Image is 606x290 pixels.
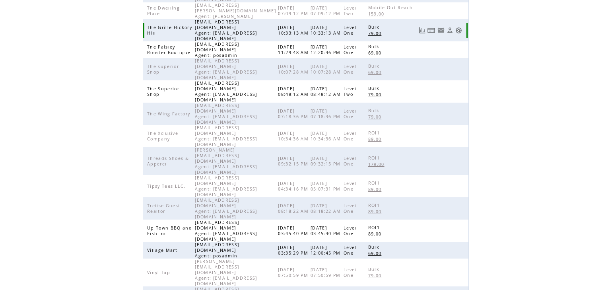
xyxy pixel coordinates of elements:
[368,272,386,279] a: 79.00
[455,27,462,34] a: Support
[311,25,343,36] span: [DATE] 10:33:13 AM
[368,244,381,250] span: Bulk
[344,5,357,16] span: Level Two
[195,41,239,58] span: [EMAIL_ADDRESS][DOMAIN_NAME] Agent: posadmin
[311,5,343,16] span: [DATE] 07:09:12 PM
[195,19,257,41] span: [EMAIL_ADDRESS][DOMAIN_NAME] Agent: [EMAIL_ADDRESS][DOMAIN_NAME]
[437,27,445,34] a: Resend welcome email to this user
[147,156,189,167] span: Threads Shoes & Apperel
[195,80,257,103] span: [EMAIL_ADDRESS][DOMAIN_NAME] Agent: [EMAIL_ADDRESS][DOMAIN_NAME]
[195,125,257,147] span: [EMAIL_ADDRESS][DOMAIN_NAME] Agent: [EMAIL_ADDRESS][DOMAIN_NAME]
[311,64,343,75] span: [DATE] 10:07:28 AM
[195,2,276,19] span: [EMAIL_ADDRESS][PERSON_NAME][DOMAIN_NAME] Agent: [PERSON_NAME]
[368,108,381,113] span: Bulk
[368,209,384,214] span: 89.00
[368,186,386,193] a: 89.00
[278,86,311,97] span: [DATE] 08:48:12 AM
[344,25,357,36] span: Level One
[278,64,311,75] span: [DATE] 10:07:28 AM
[427,27,435,34] a: View Bills
[195,175,257,197] span: [EMAIL_ADDRESS][DOMAIN_NAME] Agent: [EMAIL_ADDRESS][DOMAIN_NAME]
[311,181,343,192] span: [DATE] 05:07:31 PM
[368,44,381,49] span: Bulk
[447,27,453,34] a: View Profile
[311,130,343,142] span: [DATE] 10:34:36 AM
[278,245,310,256] span: [DATE] 03:35:29 PM
[368,5,415,10] span: Mobile Out Reach
[419,27,425,34] a: View Usage
[147,25,192,36] span: The Grille Hickory Hill
[344,203,357,214] span: Level One
[368,267,381,272] span: Bulk
[278,44,311,55] span: [DATE] 11:29:48 AM
[368,11,387,17] span: 159.00
[195,147,257,175] span: [PERSON_NAME][EMAIL_ADDRESS][DOMAIN_NAME] Agent: [EMAIL_ADDRESS][DOMAIN_NAME]
[368,113,386,120] a: 79.00
[368,155,382,161] span: ROI1
[147,111,192,117] span: The Wing Factory
[344,44,357,55] span: Level One
[195,103,257,125] span: [EMAIL_ADDRESS][DOMAIN_NAME] Agent: [EMAIL_ADDRESS][DOMAIN_NAME]
[368,114,384,120] span: 79.00
[368,202,382,208] span: ROI1
[368,24,381,30] span: Bulk
[311,86,343,97] span: [DATE] 08:48:12 AM
[147,5,180,16] span: The Dwelling Place
[368,70,384,75] span: 69.00
[344,225,357,236] span: Level One
[368,180,382,186] span: ROI1
[344,86,357,97] span: Level Two
[344,181,357,192] span: Level One
[278,156,310,167] span: [DATE] 09:32:15 PM
[147,183,188,189] span: Tipsy Tees LLC.
[368,208,386,215] a: 89.00
[344,245,357,256] span: Level One
[311,156,343,167] span: [DATE] 09:32:15 PM
[368,136,384,142] span: 89.00
[368,231,384,237] span: 89.00
[311,203,343,214] span: [DATE] 08:18:22 AM
[278,25,311,36] span: [DATE] 10:33:13 AM
[368,10,388,17] a: 159.00
[368,91,386,98] a: 79.00
[147,86,179,97] span: The Superior Shop
[195,58,257,80] span: [EMAIL_ADDRESS][DOMAIN_NAME] Agent: [EMAIL_ADDRESS][DOMAIN_NAME]
[195,197,257,220] span: [EMAIL_ADDRESS][DOMAIN_NAME] Agent: [EMAIL_ADDRESS][DOMAIN_NAME]
[147,44,192,55] span: The Paisley Rooster Boutique
[368,161,388,167] a: 179.00
[278,225,310,236] span: [DATE] 03:45:40 PM
[368,250,386,257] a: 69.00
[368,187,384,192] span: 89.00
[368,86,381,91] span: Bulk
[368,130,382,136] span: ROI1
[368,63,381,69] span: Bulk
[278,130,311,142] span: [DATE] 10:34:36 AM
[368,136,386,142] a: 89.00
[368,69,386,76] a: 69.00
[368,49,386,56] a: 69.00
[344,156,357,167] span: Level One
[368,251,384,256] span: 69.00
[311,267,343,278] span: [DATE] 07:50:59 PM
[278,108,310,119] span: [DATE] 07:18:36 PM
[368,225,382,230] span: ROI1
[147,247,179,253] span: Village Mart
[147,64,179,75] span: The superior Shop
[278,5,310,16] span: [DATE] 07:09:12 PM
[311,225,343,236] span: [DATE] 03:45:40 PM
[344,130,357,142] span: Level One
[368,230,386,237] a: 89.00
[195,259,257,286] span: [PERSON_NAME][EMAIL_ADDRESS][DOMAIN_NAME] Agent: [EMAIL_ADDRESS][DOMAIN_NAME]
[311,108,343,119] span: [DATE] 07:18:36 PM
[147,203,180,214] span: Trelise Guest Realtor
[147,130,178,142] span: The Xclusive Company
[368,162,387,167] span: 179.00
[311,44,343,55] span: [DATE] 12:20:46 PM
[368,50,384,56] span: 69.00
[147,225,192,236] span: Up Town BBQ and Fish Inc
[278,267,310,278] span: [DATE] 07:50:59 PM
[278,203,311,214] span: [DATE] 08:18:22 AM
[344,108,357,119] span: Level One
[368,30,386,37] a: 79.00
[368,31,384,36] span: 79.00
